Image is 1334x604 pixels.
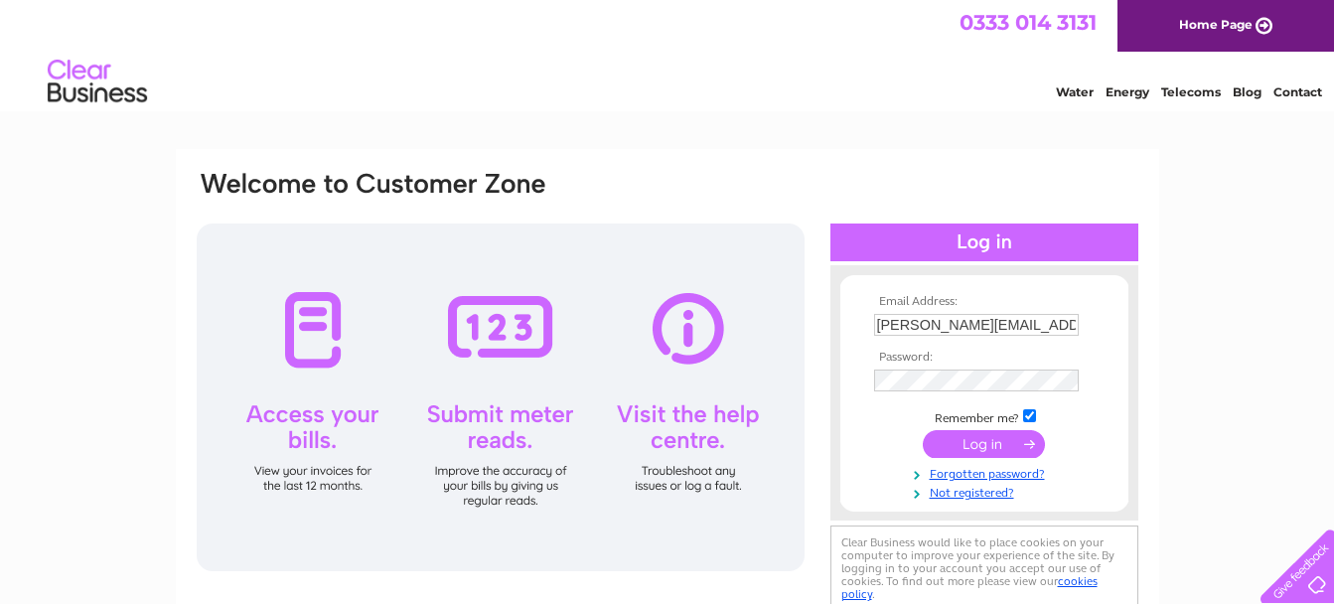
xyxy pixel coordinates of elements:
a: Water [1056,84,1094,99]
a: 0333 014 3131 [960,10,1097,35]
a: cookies policy [841,574,1098,601]
input: Submit [923,430,1045,458]
div: Clear Business is a trading name of Verastar Limited (registered in [GEOGRAPHIC_DATA] No. 3667643... [199,11,1137,96]
a: Contact [1273,84,1322,99]
img: logo.png [47,52,148,112]
th: Password: [869,351,1100,365]
a: Telecoms [1161,84,1221,99]
td: Remember me? [869,406,1100,426]
a: Not registered? [874,482,1100,501]
a: Forgotten password? [874,463,1100,482]
a: Energy [1106,84,1149,99]
a: Blog [1233,84,1261,99]
th: Email Address: [869,295,1100,309]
